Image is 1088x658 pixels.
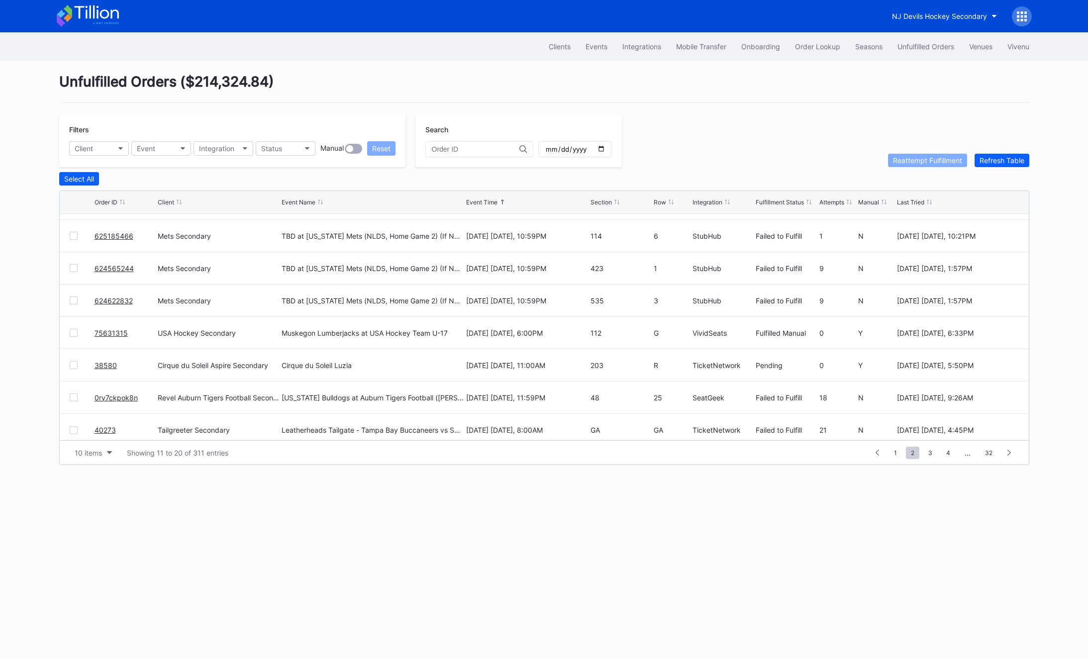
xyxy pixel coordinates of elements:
div: Reattempt Fulfillment [893,156,962,165]
div: 0 [819,329,856,337]
div: [DATE] [DATE], 1:57PM [897,264,1018,273]
div: 25 [654,393,690,402]
div: Fulfillment Status [756,198,804,206]
div: [DATE] [DATE], 8:00AM [466,426,588,434]
div: 3 [654,296,690,305]
button: Vivenu [1000,37,1037,56]
div: 9 [819,296,856,305]
button: Refresh Table [975,154,1029,167]
div: 0 [819,361,856,370]
div: Mets Secondary [158,296,279,305]
div: Failed to Fulfill [756,426,816,434]
div: USA Hockey Secondary [158,329,279,337]
div: R [654,361,690,370]
div: Failed to Fulfill [756,232,816,240]
div: N [858,426,894,434]
button: Integration [194,141,253,156]
button: Integrations [615,37,669,56]
div: N [858,296,894,305]
div: Refresh Table [980,156,1024,165]
div: Mets Secondary [158,232,279,240]
div: 535 [591,296,651,305]
button: Reset [367,141,396,156]
div: 21 [819,426,856,434]
div: Seasons [855,42,883,51]
div: [DATE] [DATE], 1:57PM [897,296,1018,305]
div: 1 [654,264,690,273]
div: GA [591,426,651,434]
div: Last Tried [897,198,924,206]
div: VividSeats [692,329,753,337]
a: 0ry7ckpok8n [95,393,138,402]
div: Reset [372,144,391,153]
div: [DATE] [DATE], 6:33PM [897,329,1018,337]
div: Tailgreeter Secondary [158,426,279,434]
div: [DATE] [DATE], 11:00AM [466,361,588,370]
div: Mobile Transfer [676,42,726,51]
div: Manual [858,198,879,206]
div: 10 items [75,449,102,457]
div: TBD at [US_STATE] Mets (NLDS, Home Game 2) (If Necessary) (Date TBD) CANCELLED [282,296,464,305]
a: Seasons [848,37,890,56]
div: G [654,329,690,337]
div: NJ Devils Hockey Secondary [892,12,987,20]
div: Status [261,144,282,153]
button: Clients [541,37,578,56]
button: Client [69,141,129,156]
button: Mobile Transfer [669,37,734,56]
a: 40273 [95,426,116,434]
div: TBD at [US_STATE] Mets (NLDS, Home Game 2) (If Necessary) (Date TBD) CANCELLED [282,264,464,273]
div: Failed to Fulfill [756,264,816,273]
div: 6 [654,232,690,240]
div: Event Name [282,198,315,206]
span: 32 [980,447,997,459]
button: Onboarding [734,37,788,56]
span: 2 [906,447,919,459]
div: StubHub [692,264,753,273]
div: Unfulfilled Orders ( $214,324.84 ) [59,73,1029,103]
div: [DATE] [DATE], 10:21PM [897,232,1018,240]
div: 423 [591,264,651,273]
div: Select All [64,175,94,183]
div: 112 [591,329,651,337]
div: SeatGeek [692,393,753,402]
div: Venues [969,42,992,51]
div: 114 [591,232,651,240]
div: Muskegon Lumberjacks at USA Hockey Team U-17 [282,329,448,337]
div: Vivenu [1007,42,1029,51]
div: Cirque du Soleil Luzia [282,361,352,370]
div: Filters [69,125,396,134]
div: [DATE] [DATE], 10:59PM [466,264,588,273]
button: Venues [962,37,1000,56]
div: TicketNetwork [692,361,753,370]
div: Y [858,329,894,337]
span: 1 [889,447,902,459]
button: Order Lookup [788,37,848,56]
div: [DATE] [DATE], 9:26AM [897,393,1018,402]
div: [DATE] [DATE], 10:59PM [466,296,588,305]
div: Onboarding [741,42,780,51]
div: StubHub [692,232,753,240]
div: 9 [819,264,856,273]
div: N [858,232,894,240]
div: Events [586,42,607,51]
div: TicketNetwork [692,426,753,434]
div: Failed to Fulfill [756,296,816,305]
div: Manual [320,144,344,154]
div: ... [957,449,978,457]
div: 48 [591,393,651,402]
div: Client [158,198,174,206]
a: 38580 [95,361,117,370]
div: Client [75,144,93,153]
div: [DATE] [DATE], 11:59PM [466,393,588,402]
button: Select All [59,172,99,186]
button: NJ Devils Hockey Secondary [885,7,1004,25]
button: Events [578,37,615,56]
div: Y [858,361,894,370]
